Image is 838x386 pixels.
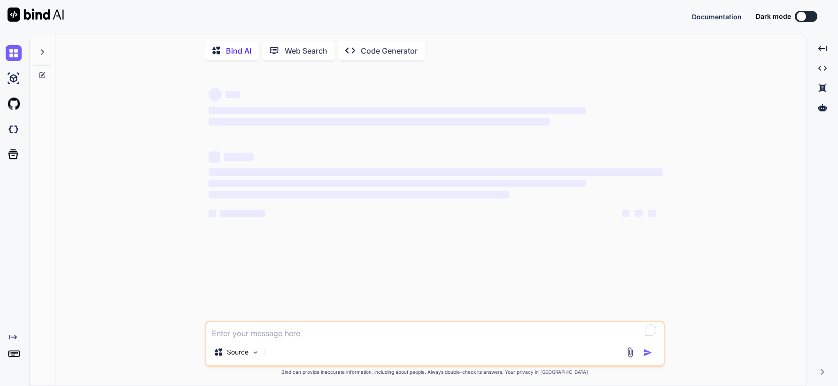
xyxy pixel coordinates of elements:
[6,96,22,112] img: githubLight
[6,45,22,61] img: chat
[361,45,418,56] p: Code Generator
[692,13,742,21] span: Documentation
[220,210,265,217] span: ‌
[205,369,665,376] p: Bind can provide inaccurate information, including about people. Always double-check its answers....
[209,180,586,187] span: ‌
[648,210,656,217] span: ‌
[209,210,216,217] span: ‌
[643,348,652,357] img: icon
[209,107,586,114] span: ‌
[225,91,241,98] span: ‌
[209,151,220,163] span: ‌
[285,45,327,56] p: Web Search
[227,347,248,357] p: Source
[635,210,643,217] span: ‌
[251,348,259,356] img: Pick Models
[6,121,22,137] img: darkCloudIdeIcon
[209,118,550,126] span: ‌
[226,45,251,56] p: Bind AI
[224,153,254,161] span: ‌
[209,168,663,176] span: ‌
[622,210,629,217] span: ‌
[209,191,509,198] span: ‌
[8,8,64,22] img: Bind AI
[625,347,636,358] img: attachment
[209,88,222,101] span: ‌
[692,12,742,22] button: Documentation
[6,71,22,87] img: ai-studio
[756,12,791,21] span: Dark mode
[206,322,664,339] textarea: To enrich screen reader interactions, please activate Accessibility in Grammarly extension settings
